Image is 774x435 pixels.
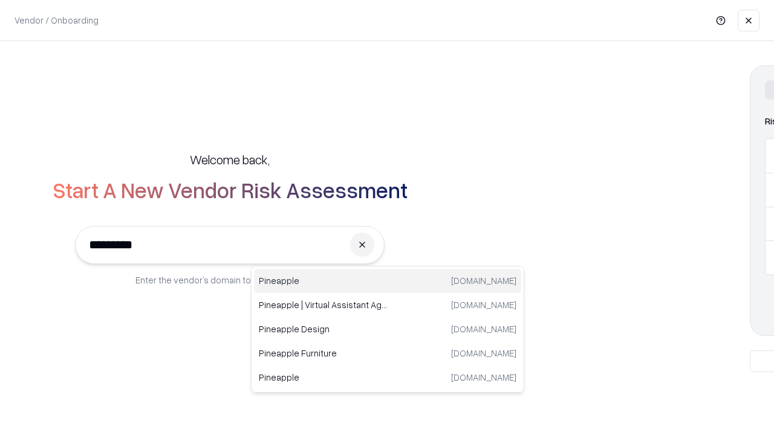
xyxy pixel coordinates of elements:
[451,371,516,384] p: [DOMAIN_NAME]
[251,266,524,393] div: Suggestions
[259,274,388,287] p: Pineapple
[259,323,388,335] p: Pineapple Design
[259,298,388,311] p: Pineapple | Virtual Assistant Agency
[451,274,516,287] p: [DOMAIN_NAME]
[190,151,270,168] h5: Welcome back,
[135,274,324,286] p: Enter the vendor’s domain to begin onboarding
[15,14,99,27] p: Vendor / Onboarding
[53,178,408,202] h2: Start A New Vendor Risk Assessment
[451,347,516,359] p: [DOMAIN_NAME]
[259,347,388,359] p: Pineapple Furniture
[451,323,516,335] p: [DOMAIN_NAME]
[259,371,388,384] p: Pineapple
[451,298,516,311] p: [DOMAIN_NAME]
